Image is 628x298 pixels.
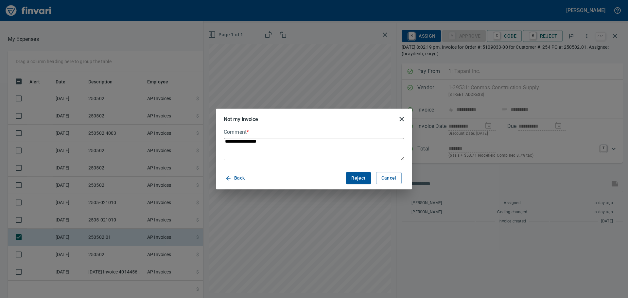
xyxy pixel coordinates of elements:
[224,116,258,123] h5: Not my invoice
[351,174,365,182] span: Reject
[224,172,248,184] button: Back
[226,174,245,182] span: Back
[381,174,396,182] span: Cancel
[224,130,404,135] label: Comment
[346,172,371,184] button: Reject
[376,172,402,184] button: Cancel
[394,111,410,127] button: close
